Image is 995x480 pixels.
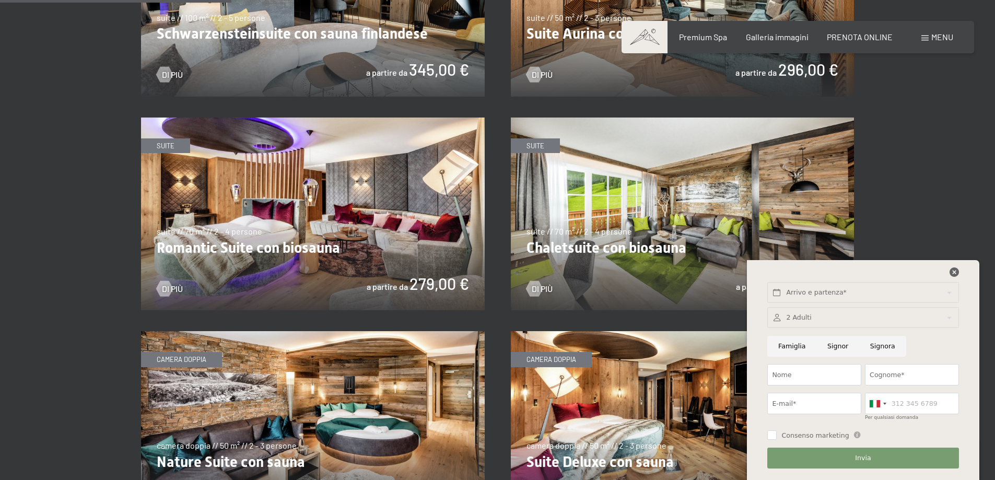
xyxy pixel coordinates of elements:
span: Consenso marketing [781,431,849,440]
span: Invia [855,453,871,463]
span: Menu [931,32,953,42]
label: Per qualsiasi domanda [865,415,918,420]
a: Suite Deluxe con sauna [511,332,854,338]
img: Romantic Suite con biosauna [141,118,485,311]
a: Di più [526,283,553,295]
span: Di più [162,283,183,295]
a: Di più [526,69,553,80]
img: Chaletsuite con biosauna [511,118,854,311]
a: Chaletsuite con biosauna [511,118,854,124]
a: Di più [157,69,183,80]
input: 312 345 6789 [865,393,959,414]
span: Di più [532,283,553,295]
button: Invia [767,448,958,469]
div: Italy (Italia): +39 [865,393,889,414]
a: Nature Suite con sauna [141,332,485,338]
a: Premium Spa [679,32,727,42]
a: Galleria immagini [746,32,809,42]
a: Di più [157,283,183,295]
a: Romantic Suite con biosauna [141,118,485,124]
a: PRENOTA ONLINE [827,32,893,42]
span: Di più [532,69,553,80]
span: Di più [162,69,183,80]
